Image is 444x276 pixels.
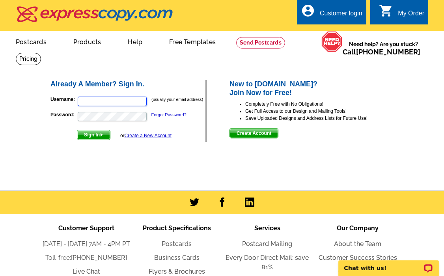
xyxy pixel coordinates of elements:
[151,97,203,102] small: (usually your email address)
[41,253,132,263] li: Toll-free:
[73,268,100,275] a: Live Chat
[151,112,187,117] a: Forgot Password?
[143,224,211,232] span: Product Specifications
[120,132,172,139] div: or
[61,32,114,50] a: Products
[398,10,424,21] div: My Order
[3,32,59,50] a: Postcards
[379,9,424,19] a: shopping_cart My Order
[229,80,395,97] h2: New to [DOMAIN_NAME]? Join Now for Free!
[379,4,393,18] i: shopping_cart
[71,254,127,261] a: [PHONE_NUMBER]
[41,239,132,249] li: [DATE] - [DATE] 7AM - 4PM PT
[229,128,278,138] button: Create Account
[157,32,228,50] a: Free Templates
[356,48,420,56] a: [PHONE_NUMBER]
[343,40,424,56] span: Need help? Are you stuck?
[149,268,205,275] a: Flyers & Brochures
[337,224,379,232] span: Our Company
[100,133,103,136] img: button-next-arrow-white.png
[226,254,309,271] a: Every Door Direct Mail: save 81%
[320,10,362,21] div: Customer login
[301,4,315,18] i: account_circle
[115,32,155,50] a: Help
[319,254,397,261] a: Customer Success Stories
[154,254,200,261] a: Business Cards
[50,80,205,89] h2: Already A Member? Sign In.
[333,251,444,276] iframe: LiveChat chat widget
[162,240,192,248] a: Postcards
[245,101,395,108] li: Completely Free with No Obligations!
[230,129,278,138] span: Create Account
[58,224,114,232] span: Customer Support
[50,111,77,118] label: Password:
[254,224,280,232] span: Services
[334,240,381,248] a: About the Team
[125,133,172,138] a: Create a New Account
[50,96,77,103] label: Username:
[343,48,420,56] span: Call
[242,240,292,248] a: Postcard Mailing
[321,31,343,52] img: help
[245,108,395,115] li: Get Full Access to our Design and Mailing Tools!
[301,9,362,19] a: account_circle Customer login
[245,115,395,122] li: Save Uploaded Designs and Address Lists for Future Use!
[77,130,110,140] button: Sign In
